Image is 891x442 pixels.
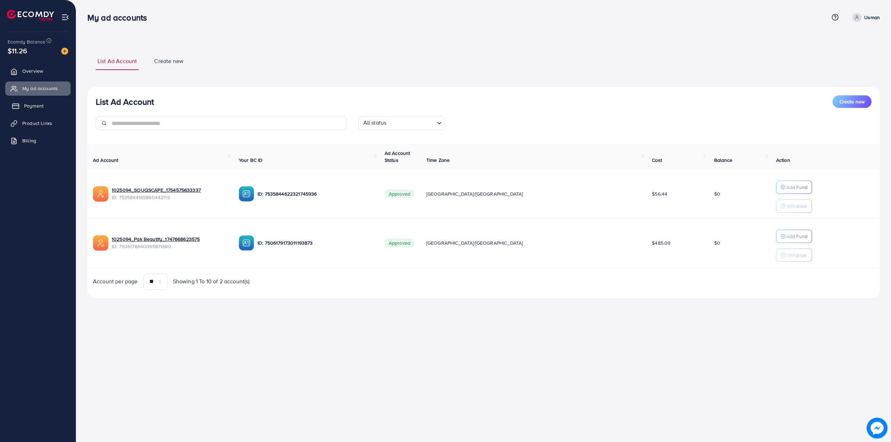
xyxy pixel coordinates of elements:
[5,81,71,95] a: My ad accounts
[239,235,254,251] img: ic-ba-acc.ded83a64.svg
[61,48,68,55] img: image
[385,189,415,198] span: Approved
[864,13,880,22] p: Usman
[426,157,450,164] span: Time Zone
[112,194,228,201] span: ID: 7535844165860442119
[87,13,152,23] h3: My ad accounts
[5,134,71,148] a: Billing
[776,181,812,194] button: Add Fund
[652,239,670,246] span: $485.09
[786,202,806,210] p: Withdraw
[96,97,154,107] h3: List Ad Account
[5,99,71,113] a: Payment
[714,157,733,164] span: Balance
[714,190,720,197] span: $0
[388,118,434,128] input: Search for option
[358,116,445,130] div: Search for option
[850,13,880,22] a: Usman
[385,150,410,164] span: Ad Account Status
[833,95,872,108] button: Create new
[93,157,119,164] span: Ad Account
[22,85,58,92] span: My ad accounts
[173,277,250,285] span: Showing 1 To 10 of 2 account(s)
[22,137,36,144] span: Billing
[652,190,667,197] span: $56.44
[112,236,200,243] a: 1025094_Pak Beautify_1747668623575
[112,187,228,201] div: <span class='underline'>1025094_SOUQSCAPE_1754575633337</span></br>7535844165860442119
[112,236,228,250] div: <span class='underline'>1025094_Pak Beautify_1747668623575</span></br>7506178640065871880
[714,239,720,246] span: $0
[5,64,71,78] a: Overview
[154,57,183,65] span: Create new
[776,199,812,213] button: Withdraw
[385,238,415,247] span: Approved
[258,190,373,198] p: ID: 7535844622321745936
[8,38,45,45] span: Ecomdy Balance
[239,157,263,164] span: Your BC ID
[426,190,523,197] span: [GEOGRAPHIC_DATA]/[GEOGRAPHIC_DATA]
[97,57,137,65] span: List Ad Account
[362,117,388,128] span: All status
[258,239,373,247] p: ID: 7506179173011193873
[24,102,44,109] span: Payment
[776,157,790,164] span: Action
[786,232,807,240] p: Add Fund
[239,186,254,202] img: ic-ba-acc.ded83a64.svg
[5,116,71,130] a: Product Links
[22,68,43,74] span: Overview
[776,230,812,243] button: Add Fund
[652,157,662,164] span: Cost
[867,418,888,439] img: image
[93,235,108,251] img: ic-ads-acc.e4c84228.svg
[22,120,52,127] span: Product Links
[839,98,865,105] span: Create new
[786,251,806,259] p: Withdraw
[776,248,812,262] button: Withdraw
[7,10,54,21] img: logo
[112,243,228,250] span: ID: 7506178640065871880
[93,186,108,202] img: ic-ads-acc.e4c84228.svg
[112,187,201,194] a: 1025094_SOUQSCAPE_1754575633337
[786,183,807,191] p: Add Fund
[8,46,27,56] span: $11.26
[426,239,523,246] span: [GEOGRAPHIC_DATA]/[GEOGRAPHIC_DATA]
[61,13,69,21] img: menu
[93,277,138,285] span: Account per page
